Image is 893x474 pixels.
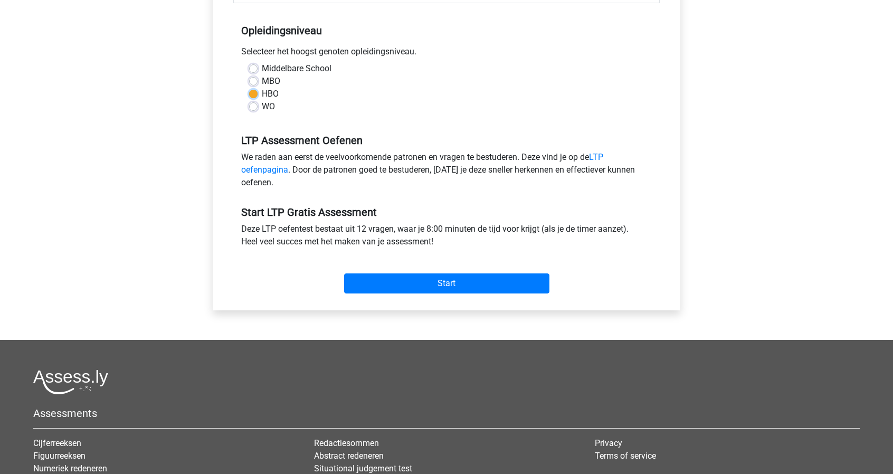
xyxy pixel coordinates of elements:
a: Abstract redeneren [314,451,384,461]
img: Assessly logo [33,369,108,394]
a: Figuurreeksen [33,451,85,461]
div: Deze LTP oefentest bestaat uit 12 vragen, waar je 8:00 minuten de tijd voor krijgt (als je de tim... [233,223,660,252]
h5: Assessments [33,407,860,420]
label: Middelbare School [262,62,331,75]
h5: LTP Assessment Oefenen [241,134,652,147]
a: Terms of service [595,451,656,461]
a: Situational judgement test [314,463,412,473]
label: MBO [262,75,280,88]
a: Privacy [595,438,622,448]
input: Start [344,273,549,293]
h5: Opleidingsniveau [241,20,652,41]
h5: Start LTP Gratis Assessment [241,206,652,219]
a: Numeriek redeneren [33,463,107,473]
label: HBO [262,88,279,100]
label: WO [262,100,275,113]
div: Selecteer het hoogst genoten opleidingsniveau. [233,45,660,62]
a: Cijferreeksen [33,438,81,448]
a: Redactiesommen [314,438,379,448]
div: We raden aan eerst de veelvoorkomende patronen en vragen te bestuderen. Deze vind je op de . Door... [233,151,660,193]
